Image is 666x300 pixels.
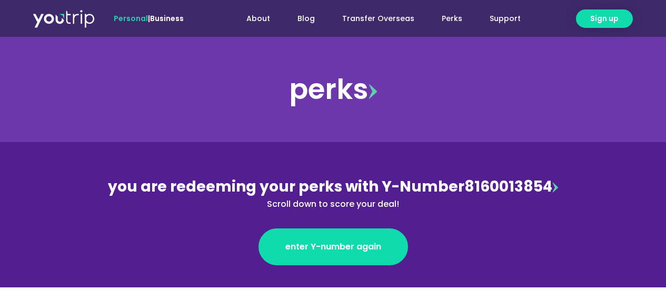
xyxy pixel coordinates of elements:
a: enter Y-number again [259,228,408,265]
span: enter Y-number again [285,241,381,253]
span: you are redeeming your perks with Y-Number [108,176,464,197]
a: Business [150,13,184,24]
div: 8160013854 [105,176,562,211]
span: | [114,13,184,24]
a: About [233,9,284,28]
span: Personal [114,13,148,24]
a: Support [476,9,534,28]
a: Perks [428,9,476,28]
a: Sign up [576,9,633,28]
div: Scroll down to score your deal! [105,198,562,211]
a: Transfer Overseas [329,9,428,28]
span: Sign up [590,13,619,24]
nav: Menu [212,9,534,28]
a: Blog [284,9,329,28]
